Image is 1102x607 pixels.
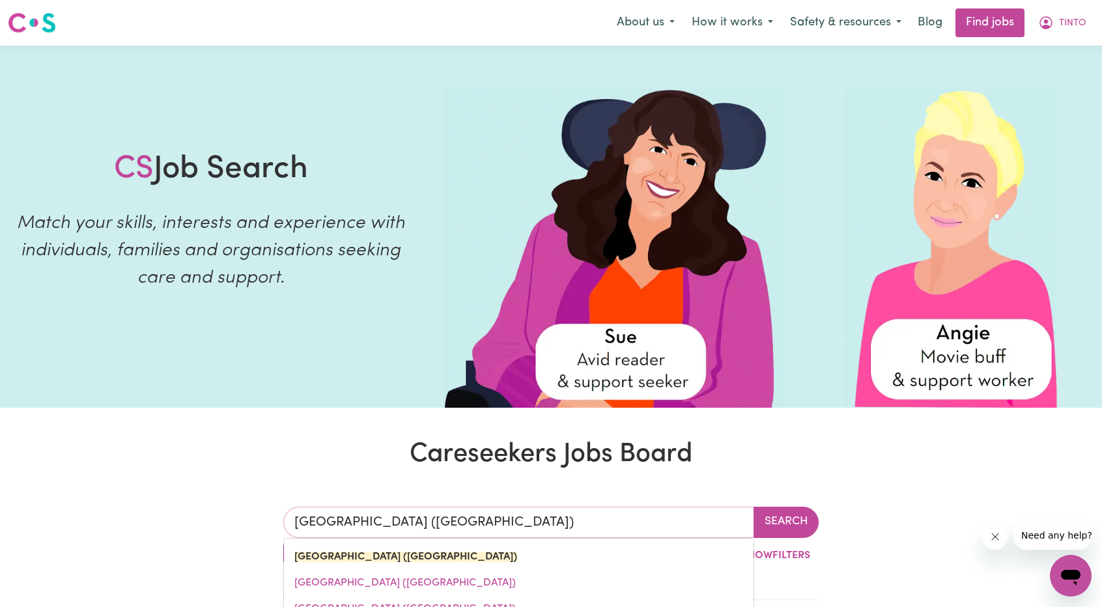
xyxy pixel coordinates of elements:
iframe: Button to launch messaging window [1050,555,1092,597]
span: TINTO [1059,16,1086,31]
button: Safety & resources [782,9,910,36]
button: About us [608,9,683,36]
input: e.g. New South Wales, or NSW [283,507,754,538]
a: Western Australia (WA) [284,570,754,596]
a: Careseekers logo [8,8,56,38]
a: Find jobs [955,8,1024,37]
img: Careseekers logo [8,11,56,35]
button: How it works [683,9,782,36]
a: Blog [910,8,950,37]
button: Search [754,507,819,538]
span: Need any help? [8,9,79,20]
iframe: Message from company [1013,521,1092,550]
iframe: Close message [982,524,1008,550]
button: My Account [1030,9,1094,36]
span: Show [742,550,772,561]
h1: Job Search [114,151,308,189]
p: Match your skills, interests and experience with individuals, families and organisations seeking ... [16,210,406,292]
a: New South Wales (NSW) [284,544,754,570]
mark: [GEOGRAPHIC_DATA] ([GEOGRAPHIC_DATA]) [294,552,517,562]
span: CS [114,154,154,185]
button: ShowFilters [718,543,819,568]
